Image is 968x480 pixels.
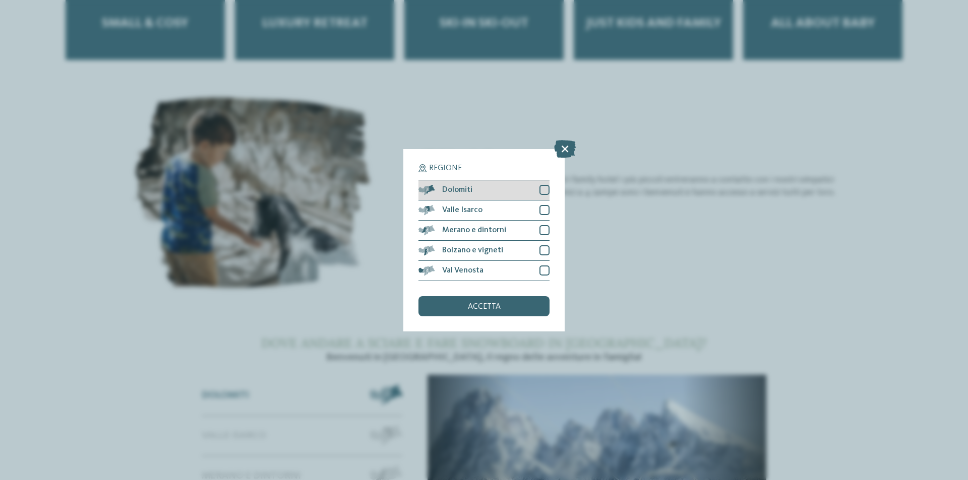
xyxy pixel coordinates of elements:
span: Valle Isarco [442,206,482,214]
span: Dolomiti [442,186,472,194]
span: Bolzano e vigneti [442,246,503,254]
span: Val Venosta [442,266,483,275]
span: accetta [468,303,501,311]
span: Merano e dintorni [442,226,506,234]
span: Regione [429,164,462,172]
